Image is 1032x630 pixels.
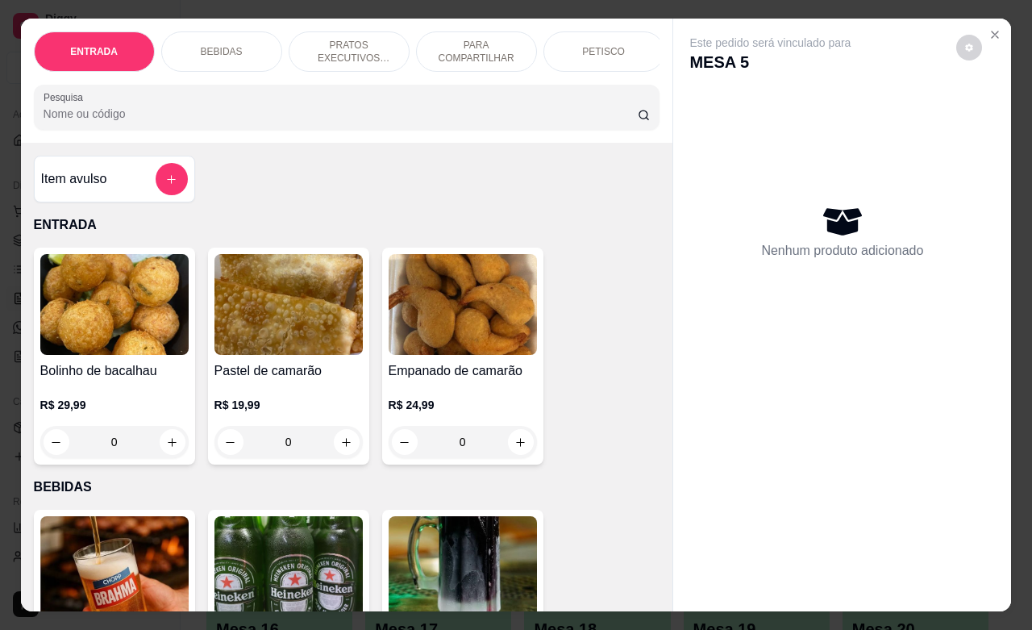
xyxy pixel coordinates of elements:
[214,516,363,617] img: product-image
[982,22,1008,48] button: Close
[44,106,638,122] input: Pesquisa
[41,169,107,189] h4: Item avulso
[44,429,69,455] button: decrease-product-quantity
[689,51,851,73] p: MESA 5
[34,478,660,497] p: BEBIDAS
[214,397,363,413] p: R$ 19,99
[334,429,360,455] button: increase-product-quantity
[40,397,189,413] p: R$ 29,99
[389,254,537,355] img: product-image
[956,35,982,60] button: decrease-product-quantity
[218,429,243,455] button: decrease-product-quantity
[302,39,396,65] p: PRATOS EXECUTIVOS (INDIVIDUAIS)
[392,429,418,455] button: decrease-product-quantity
[389,397,537,413] p: R$ 24,99
[160,429,185,455] button: increase-product-quantity
[40,516,189,617] img: product-image
[508,429,534,455] button: increase-product-quantity
[214,361,363,381] h4: Pastel de camarão
[389,361,537,381] h4: Empanado de camarão
[389,516,537,617] img: product-image
[34,215,660,235] p: ENTRADA
[40,361,189,381] h4: Bolinho de bacalhau
[70,45,118,58] p: ENTRADA
[430,39,523,65] p: PARA COMPARTILHAR
[44,90,89,104] label: Pesquisa
[761,241,923,261] p: Nenhum produto adicionado
[582,45,625,58] p: PETISCO
[40,254,189,355] img: product-image
[156,163,188,195] button: add-separate-item
[201,45,243,58] p: BEBIDAS
[689,35,851,51] p: Este pedido será vinculado para
[214,254,363,355] img: product-image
